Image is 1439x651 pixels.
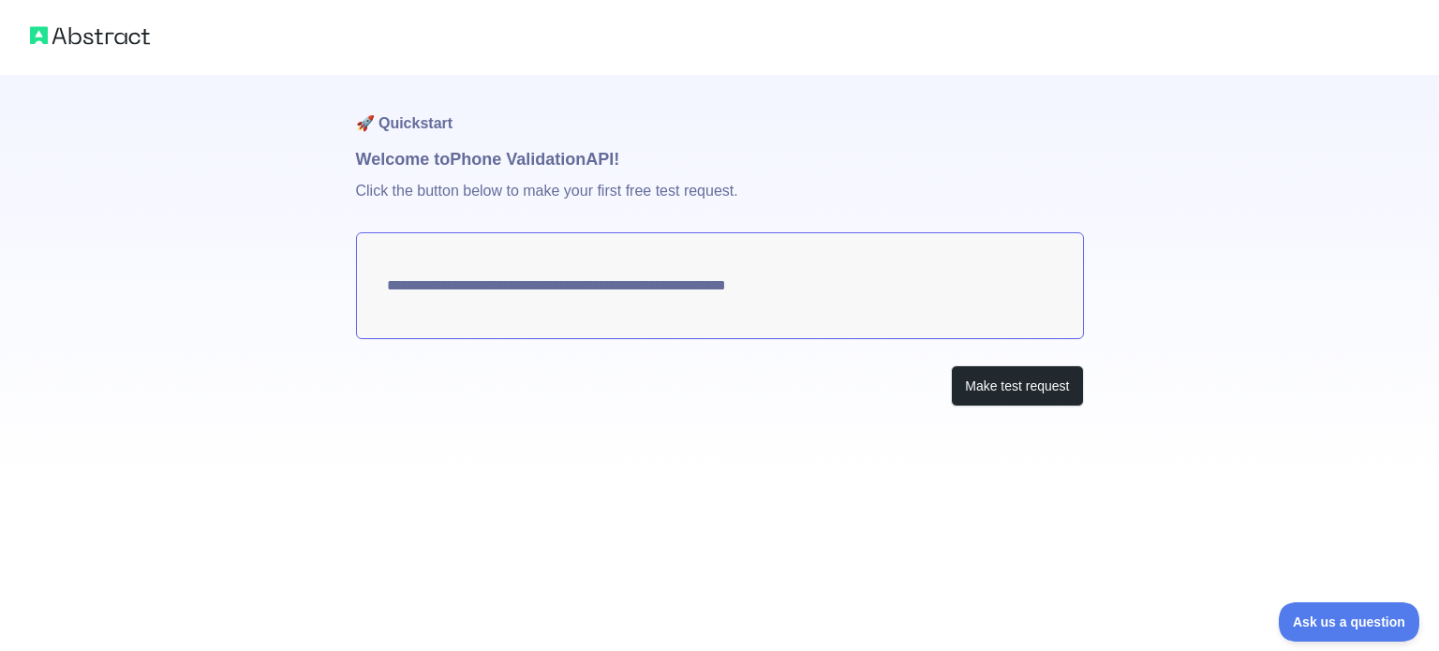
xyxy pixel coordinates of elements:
button: Make test request [951,365,1083,407]
img: Abstract logo [30,22,150,49]
iframe: Toggle Customer Support [1279,602,1420,642]
h1: Welcome to Phone Validation API! [356,146,1084,172]
h1: 🚀 Quickstart [356,75,1084,146]
p: Click the button below to make your first free test request. [356,172,1084,232]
